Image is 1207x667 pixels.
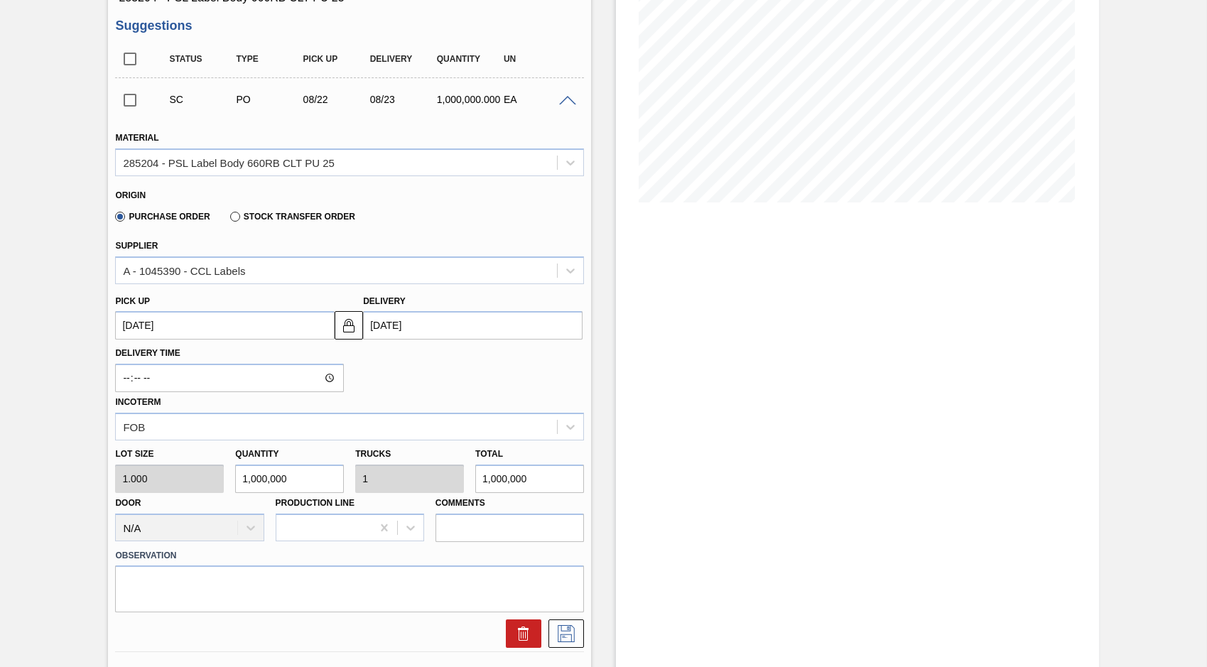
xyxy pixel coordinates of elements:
[123,421,145,433] div: FOB
[115,241,158,251] label: Supplier
[335,311,363,340] button: locked
[300,94,374,105] div: 08/22/2025
[115,311,335,340] input: mm/dd/yyyy
[235,449,278,459] label: Quantity
[115,397,161,407] label: Incoterm
[115,498,141,508] label: Door
[233,54,307,64] div: Type
[166,94,239,105] div: Suggestion Created
[115,546,584,566] label: Observation
[166,54,239,64] div: Status
[475,449,503,459] label: Total
[499,619,541,648] div: Delete Suggestion
[233,94,307,105] div: Purchase order
[123,156,334,168] div: 285204 - PSL Label Body 660RB CLT PU 25
[115,444,224,465] label: Lot size
[363,296,406,306] label: Delivery
[115,296,150,306] label: Pick up
[435,493,584,514] label: Comments
[276,498,354,508] label: Production Line
[115,212,210,222] label: Purchase Order
[500,94,574,105] div: EA
[115,343,344,364] label: Delivery Time
[367,54,440,64] div: Delivery
[230,212,355,222] label: Stock Transfer Order
[433,54,507,64] div: Quantity
[300,54,374,64] div: Pick up
[123,264,245,276] div: A - 1045390 - CCL Labels
[355,449,391,459] label: Trucks
[433,94,507,105] div: 1,000,000.000
[500,54,574,64] div: UN
[367,94,440,105] div: 08/23/2025
[115,190,146,200] label: Origin
[340,317,357,334] img: locked
[115,133,158,143] label: Material
[541,619,584,648] div: Save Suggestion
[363,311,583,340] input: mm/dd/yyyy
[115,18,584,33] h3: Suggestions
